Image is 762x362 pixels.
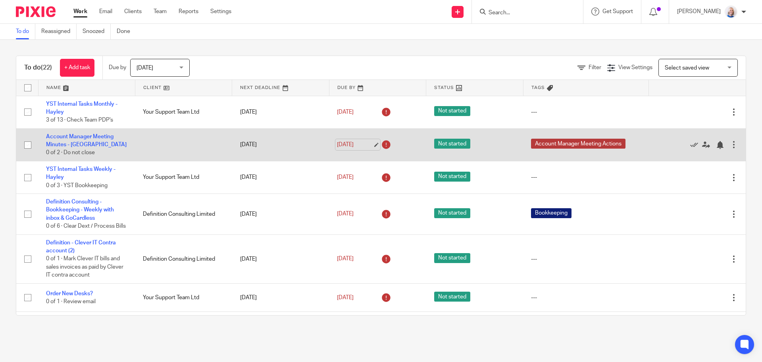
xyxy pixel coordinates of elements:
span: 0 of 3 · YST Bookkeeping [46,183,108,188]
a: Account Manager Meeting Minutes - [GEOGRAPHIC_DATA] [46,134,127,147]
td: [DATE] [232,161,329,194]
span: Bookkeeping [531,208,571,218]
a: Order New Desks? [46,291,93,296]
span: [DATE] [137,65,153,71]
span: [DATE] [337,109,354,115]
a: Mark as done [690,141,702,149]
span: Not started [434,253,470,263]
div: --- [531,294,641,302]
span: Not started [434,292,470,302]
span: [DATE] [337,295,354,300]
span: Not started [434,139,470,149]
img: Pixie [16,6,56,17]
span: Get Support [602,9,633,14]
span: 0 of 1 · Mark Clever IT bills and sales invoices as paid by Clever IT contra account [46,256,123,278]
span: (22) [41,64,52,71]
a: Snoozed [83,24,111,39]
a: Clients [124,8,142,15]
td: Your Support Team Ltd [135,96,232,128]
td: Definition Consulting Limited [135,234,232,283]
a: Definition Consulting - Bookkeeping - Weekly with inbox & GoCardless [46,199,114,221]
span: Tags [531,85,545,90]
div: --- [531,108,641,116]
a: Done [117,24,136,39]
span: 0 of 1 · Review email [46,299,96,304]
span: 0 of 2 · Do not close [46,150,95,156]
td: Your Support Team Ltd [135,161,232,194]
td: Your Support Team Ltd [135,312,232,353]
span: [DATE] [337,174,354,180]
td: [DATE] [232,128,329,161]
span: Account Manager Meeting Actions [531,139,625,149]
a: YST Internal Tasks Weekly - Hayley [46,166,115,180]
div: --- [531,255,641,263]
span: Not started [434,172,470,182]
td: [DATE] [232,96,329,128]
span: [DATE] [337,211,354,217]
a: Settings [210,8,231,15]
a: Reassigned [41,24,77,39]
td: [DATE] [232,234,329,283]
td: Your Support Team Ltd [135,283,232,312]
a: Team [154,8,167,15]
td: [DATE] [232,283,329,312]
a: Reports [179,8,198,15]
a: + Add task [60,59,94,77]
a: To do [16,24,35,39]
img: Low%20Res%20-%20Your%20Support%20Team%20-5.jpg [725,6,737,18]
p: [PERSON_NAME] [677,8,721,15]
a: Definition - Clever IT Contra account (2) [46,240,116,254]
span: [DATE] [337,256,354,262]
h1: To do [24,64,52,72]
span: Filter [589,65,601,70]
td: Definition Consulting Limited [135,194,232,235]
span: 3 of 13 · Check Team PDP's [46,117,113,123]
input: Search [488,10,559,17]
span: Not started [434,208,470,218]
div: --- [531,173,641,181]
td: [DATE] [232,312,329,353]
a: YST Internal Tasks Monthly - Hayley [46,101,117,115]
p: Due by [109,64,126,72]
span: View Settings [618,65,652,70]
td: [DATE] [232,194,329,235]
span: Select saved view [665,65,709,71]
span: 0 of 6 · Clear Dext / Process Bills [46,223,126,229]
a: Work [73,8,87,15]
span: Not started [434,106,470,116]
a: Email [99,8,112,15]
